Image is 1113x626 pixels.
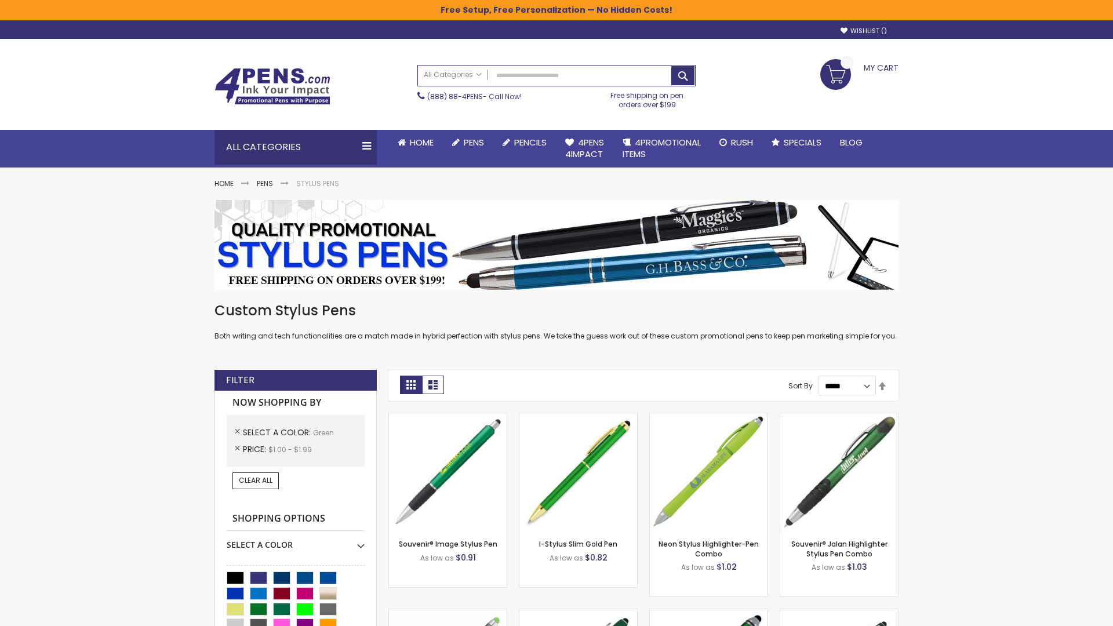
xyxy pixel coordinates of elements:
[410,136,434,148] span: Home
[710,130,762,155] a: Rush
[539,539,617,549] a: I-Stylus Slim Gold Pen
[389,413,507,423] a: Souvenir® Image Stylus Pen-Green
[762,130,831,155] a: Specials
[389,413,507,531] img: Souvenir® Image Stylus Pen-Green
[650,609,768,618] a: Kyra Pen with Stylus and Flashlight-Green
[788,381,813,391] label: Sort By
[296,179,339,188] strong: Stylus Pens
[519,413,637,423] a: I-Stylus Slim Gold-Green
[227,531,365,551] div: Select A Color
[791,539,888,558] a: Souvenir® Jalan Highlighter Stylus Pen Combo
[514,136,547,148] span: Pencils
[214,130,377,165] div: All Categories
[227,391,365,415] strong: Now Shopping by
[623,136,701,160] span: 4PROMOTIONAL ITEMS
[650,413,768,423] a: Neon Stylus Highlighter-Pen Combo-Green
[400,376,422,394] strong: Grid
[464,136,484,148] span: Pens
[427,92,522,101] span: - Call Now!
[243,427,313,438] span: Select A Color
[456,552,476,563] span: $0.91
[243,443,268,455] span: Price
[227,507,365,532] strong: Shopping Options
[424,70,482,79] span: All Categories
[239,475,272,485] span: Clear All
[214,200,899,290] img: Stylus Pens
[443,130,493,155] a: Pens
[659,539,759,558] a: Neon Stylus Highlighter-Pen Combo
[780,413,898,531] img: Souvenir® Jalan Highlighter Stylus Pen Combo-Green
[389,609,507,618] a: Islander Softy Gel with Stylus - ColorJet Imprint-Green
[519,413,637,531] img: I-Stylus Slim Gold-Green
[841,27,887,35] a: Wishlist
[613,130,710,168] a: 4PROMOTIONALITEMS
[847,561,867,573] span: $1.03
[427,92,483,101] a: (888) 88-4PENS
[257,179,273,188] a: Pens
[550,553,583,563] span: As low as
[214,179,234,188] a: Home
[519,609,637,618] a: Custom Soft Touch® Metal Pens with Stylus-Green
[780,413,898,423] a: Souvenir® Jalan Highlighter Stylus Pen Combo-Green
[780,609,898,618] a: Colter Stylus Twist Metal Pen-Green
[226,374,254,387] strong: Filter
[784,136,821,148] span: Specials
[214,301,899,341] div: Both writing and tech functionalities are a match made in hybrid perfection with stylus pens. We ...
[232,472,279,489] a: Clear All
[556,130,613,168] a: 4Pens4impact
[418,65,488,85] a: All Categories
[388,130,443,155] a: Home
[399,539,497,549] a: Souvenir® Image Stylus Pen
[650,413,768,531] img: Neon Stylus Highlighter-Pen Combo-Green
[840,136,863,148] span: Blog
[831,130,872,155] a: Blog
[214,301,899,320] h1: Custom Stylus Pens
[313,428,334,438] span: Green
[493,130,556,155] a: Pencils
[268,445,312,454] span: $1.00 - $1.99
[565,136,604,160] span: 4Pens 4impact
[716,561,737,573] span: $1.02
[599,86,696,110] div: Free shipping on pen orders over $199
[812,562,845,572] span: As low as
[214,68,330,105] img: 4Pens Custom Pens and Promotional Products
[681,562,715,572] span: As low as
[585,552,608,563] span: $0.82
[420,553,454,563] span: As low as
[731,136,753,148] span: Rush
